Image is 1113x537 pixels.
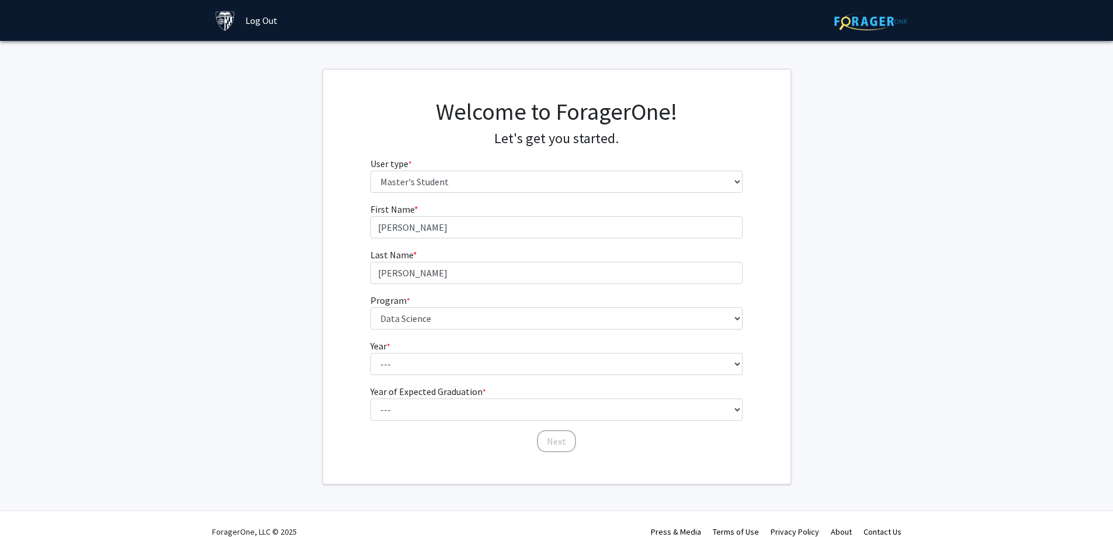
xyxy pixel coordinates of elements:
[370,98,743,126] h1: Welcome to ForagerOne!
[864,526,902,537] a: Contact Us
[651,526,701,537] a: Press & Media
[215,11,235,31] img: Johns Hopkins University Logo
[9,484,50,528] iframe: Chat
[370,157,412,171] label: User type
[370,130,743,147] h4: Let's get you started.
[370,249,413,261] span: Last Name
[370,339,390,353] label: Year
[713,526,759,537] a: Terms of Use
[537,430,576,452] button: Next
[370,384,486,399] label: Year of Expected Graduation
[370,293,410,307] label: Program
[834,12,907,30] img: ForagerOne Logo
[370,203,414,215] span: First Name
[771,526,819,537] a: Privacy Policy
[831,526,852,537] a: About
